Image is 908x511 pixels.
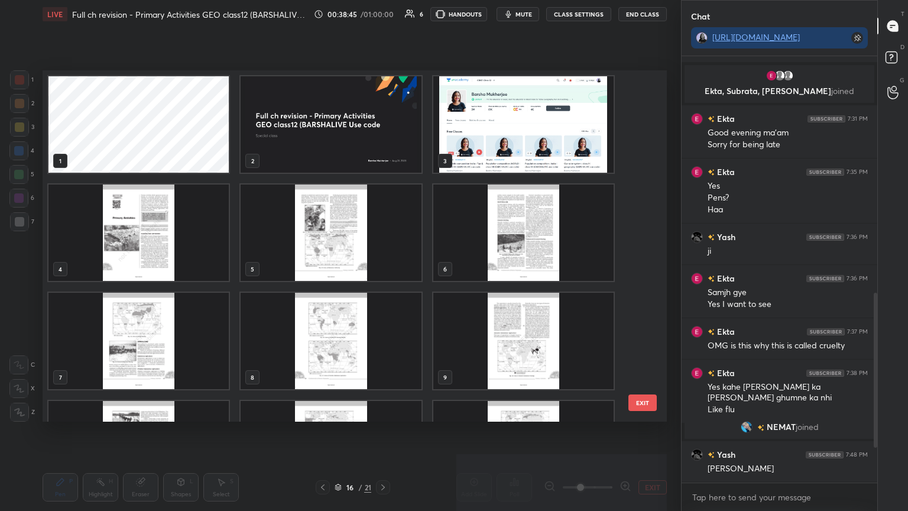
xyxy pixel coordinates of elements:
div: X [9,379,35,398]
img: 3 [691,273,703,284]
div: Haa [708,204,868,216]
p: Ekta, Subrata, [PERSON_NAME] [692,86,867,96]
img: 12c0065bdc9e4e9c8598715cd3f101f2.png [696,32,708,44]
span: joined [796,422,819,432]
img: 698b97a55254420ea4b246aa23332757.jpg [691,449,703,461]
span: mute [515,10,532,18]
img: default.png [774,70,786,82]
div: Like flu [708,404,868,416]
h4: Full ch revision - Primary Activities GEO class12 (BARSHALIVE Use code [72,9,309,20]
div: 7:36 PM [847,234,868,241]
div: Sorry for being late [708,139,868,151]
div: 21 [364,482,371,493]
img: 3 [766,70,777,82]
img: no-rating-badge.077c3623.svg [708,452,715,458]
div: Pens? [708,192,868,204]
img: 4P8fHbbgJtejmAAAAAElFTkSuQmCC [806,370,844,377]
div: grid [682,56,877,483]
img: no-rating-badge.077c3623.svg [708,276,715,282]
img: 4P8fHbbgJtejmAAAAAElFTkSuQmCC [806,451,844,458]
div: 4 [9,141,34,160]
div: LIVE [43,7,67,21]
img: default.png [782,70,794,82]
div: 7:37 PM [847,328,868,335]
div: 6 [9,189,34,208]
button: mute [497,7,539,21]
img: 4P8fHbbgJtejmAAAAAElFTkSuQmCC [806,234,844,241]
div: / [358,484,362,491]
span: joined [831,85,854,96]
div: Good evening ma'am [708,127,868,139]
img: no-rating-badge.077c3623.svg [708,329,715,335]
div: 7:38 PM [847,370,868,377]
div: 16 [344,484,356,491]
div: grid [43,70,646,422]
img: 4P8fHbbgJtejmAAAAAElFTkSuQmCC [807,328,845,335]
div: [PERSON_NAME] [708,463,868,475]
img: 3 [691,166,703,178]
img: no-rating-badge.077c3623.svg [708,234,715,241]
p: T [901,9,904,18]
div: 5 [9,165,34,184]
div: 7 [10,212,34,231]
div: 2 [10,94,34,113]
div: 3 [10,118,34,137]
img: 3 [691,113,703,125]
img: 698b97a55254420ea4b246aa23332757.jpg [691,231,703,243]
img: 4P8fHbbgJtejmAAAAAElFTkSuQmCC [806,275,844,282]
div: OMG is this why this is called cruelty [708,340,868,352]
div: Yes kahe [PERSON_NAME] ka [PERSON_NAME] ghumne ka nhi [708,381,868,404]
div: 6 [420,11,423,17]
h6: Ekta [715,367,735,379]
h6: Ekta [715,166,735,178]
button: HANDOUTS [430,7,487,21]
div: ji [708,245,868,257]
button: EXIT [628,394,657,411]
button: CLASS SETTINGS [546,7,611,21]
div: 7:35 PM [847,169,868,176]
img: 4P8fHbbgJtejmAAAAAElFTkSuQmCC [808,115,845,122]
img: 4P8fHbbgJtejmAAAAAElFTkSuQmCC [806,169,844,176]
div: Samjh gye [708,287,868,299]
div: 7:48 PM [846,451,868,458]
div: Yes I want to see [708,299,868,311]
p: Chat [682,1,719,32]
img: no-rating-badge.077c3623.svg [708,370,715,377]
img: no-rating-badge.077c3623.svg [708,116,715,122]
img: 3 [691,367,703,379]
img: no-rating-badge.077c3623.svg [708,169,715,176]
div: C [9,355,35,374]
h6: Ekta [715,325,735,338]
div: 7:31 PM [848,115,868,122]
h6: Ekta [715,112,735,125]
p: G [900,76,904,85]
h6: Yash [715,231,735,243]
img: no-rating-badge.077c3623.svg [757,425,764,431]
button: End Class [618,7,667,21]
div: Z [10,403,35,422]
h6: Ekta [715,272,735,284]
img: 2e3b3dd97ac14673b369f2f114b9a403.jpg [741,421,753,433]
h6: Yash [715,448,735,461]
p: D [900,43,904,51]
a: [URL][DOMAIN_NAME] [712,31,800,43]
div: Yes [708,180,868,192]
span: NEMAT [767,422,796,432]
div: 7:36 PM [847,275,868,282]
img: 3 [691,326,703,338]
div: 1 [10,70,34,89]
